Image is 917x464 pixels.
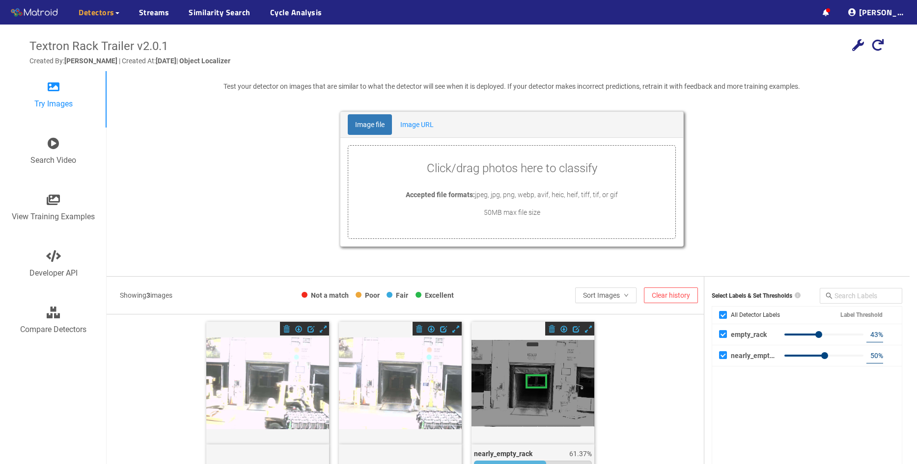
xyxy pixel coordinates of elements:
span: nearly_empty_rack [474,448,532,459]
span: Excellent [425,291,454,299]
span: Fair [396,291,408,299]
span: % [878,348,883,363]
p: Click/drag photos here to classify [348,159,675,178]
span: Poor [365,291,380,299]
button: Clear history [644,287,698,303]
input: Search Labels [834,290,887,301]
strong: Label Threshold [840,307,883,324]
p: Developer API [29,267,78,279]
b: 3 [146,291,150,299]
p: 50MB max file size [348,207,675,218]
button: Sort Imagesdown [575,287,637,303]
a: Image URL [393,114,441,135]
a: Similarity Search [189,6,250,18]
span: [DATE] [156,57,176,65]
span: Not a match [311,291,349,299]
p: Compare Detectors [20,323,86,335]
div: empty_rack [731,329,778,340]
span: search [826,292,833,299]
span: % [878,327,883,342]
span: Showing [120,291,146,299]
div: nearly_empty_rack [731,350,778,361]
p: View Training Examples [12,210,95,223]
span: 61.37% [569,448,592,459]
p: Search Video [30,154,76,166]
img: Matroid logo [10,5,59,20]
strong: Select Labels & Set Thresholds [712,291,792,301]
span: [PERSON_NAME] [64,57,119,65]
div: Test your detector on images that are similar to what the detector will see when it is deployed. ... [107,71,917,102]
span: images [150,291,172,299]
span: Object Localizer [179,57,230,65]
span: Sort Images [583,290,620,301]
p: Created By: | Created At: | [29,55,230,66]
p: Try Images [34,98,73,110]
span: Textron Rack Trailer v2.0.1 [29,39,168,53]
a: Streams [139,6,169,18]
span: Detectors [79,6,114,18]
span: down [624,293,629,299]
span: jpeg, jpg, png, webp, avif, heic, heif, tiff, tif, or gif [475,191,618,199]
span: info-circle [795,292,801,298]
span: Clear history [652,290,690,301]
span: Accepted file formats: [406,191,475,199]
a: Cycle Analysis [270,6,322,18]
a: Image file [348,114,392,135]
span: All Detector Labels [727,310,784,320]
